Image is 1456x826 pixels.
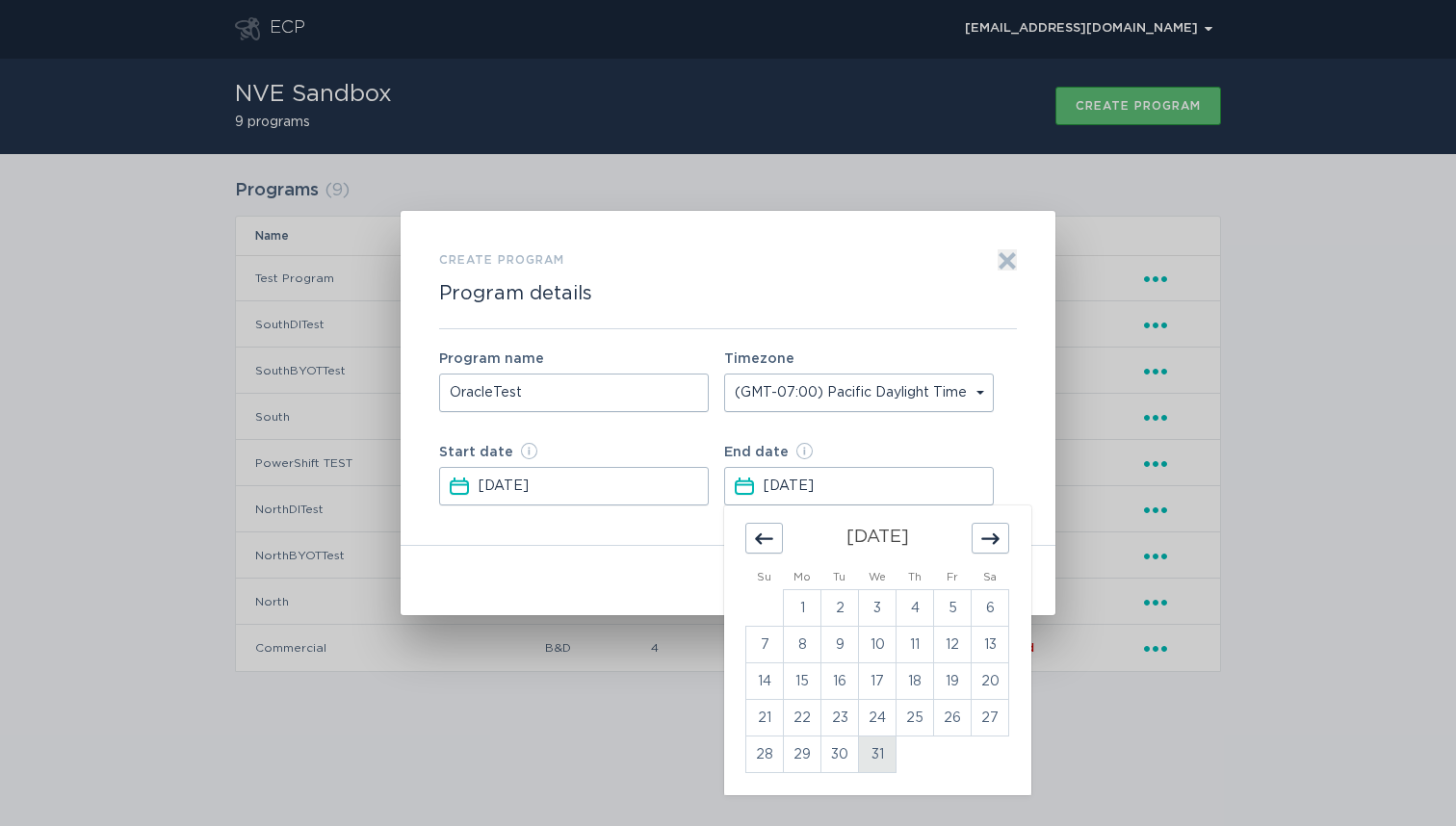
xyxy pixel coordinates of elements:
td: Sunday, December 7, 2025 [746,627,784,663]
td: Sunday, December 21, 2025 [746,700,784,736]
td: Wednesday, December 17, 2025 [859,663,897,700]
td: Friday, December 19, 2025 [934,663,972,700]
td: Friday, December 26, 2025 [934,700,972,736]
td: Sunday, December 14, 2025 [746,663,784,700]
label: Timezone [724,352,794,366]
td: Thursday, December 25, 2025 [897,700,934,736]
label: Program name [439,352,709,366]
td: Saturday, December 27, 2025 [972,700,1009,736]
td: Wednesday, December 24, 2025 [859,700,897,736]
td: Monday, December 8, 2025 [784,627,821,663]
td: Saturday, December 6, 2025 [972,590,1009,627]
td: Wednesday, December 3, 2025 [859,590,897,627]
input: Select a date [764,468,991,504]
td: Monday, December 22, 2025 [784,700,821,736]
td: Thursday, December 18, 2025 [897,663,934,700]
td: Wednesday, December 31, 2025 [859,736,897,773]
div: Move forward to switch to the next month. [972,523,1009,554]
small: Fr [947,572,958,582]
td: Tuesday, December 16, 2025 [821,663,859,700]
small: We [869,572,886,582]
h3: Create program [439,249,564,271]
label: End date [724,443,994,459]
td: Tuesday, December 2, 2025 [821,590,859,627]
td: Sunday, December 28, 2025 [746,736,784,773]
td: Monday, December 1, 2025 [784,590,821,627]
td: Wednesday, December 10, 2025 [859,627,897,663]
td: Tuesday, December 30, 2025 [821,736,859,773]
td: Tuesday, December 9, 2025 [821,627,859,663]
small: Sa [983,572,997,582]
td: Monday, December 15, 2025 [784,663,821,700]
td: Monday, December 29, 2025 [784,736,821,773]
label: Start date [439,443,709,459]
input: Select a date [479,468,706,504]
td: Friday, December 5, 2025 [934,590,972,627]
small: Th [908,572,922,582]
strong: [DATE] [846,529,909,546]
h2: Program details [439,282,592,305]
td: Tuesday, December 23, 2025 [821,700,859,736]
td: Saturday, December 13, 2025 [972,627,1009,663]
small: Su [757,572,771,582]
td: Saturday, December 20, 2025 [972,663,1009,700]
small: Mo [793,572,811,582]
div: Move backward to switch to the previous month. [745,523,783,554]
td: Friday, December 12, 2025 [934,627,972,663]
div: Form to create a program [401,211,1055,615]
td: Thursday, December 4, 2025 [897,590,934,627]
button: Exit [998,249,1017,271]
td: Thursday, December 11, 2025 [897,627,934,663]
div: Calendar [724,505,1031,795]
small: Tu [833,572,845,582]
